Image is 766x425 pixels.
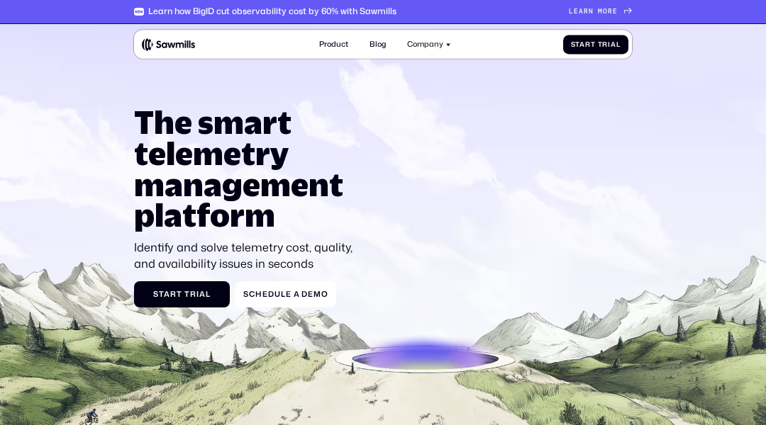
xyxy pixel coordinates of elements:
a: Learn more [569,8,632,16]
div: Company [407,40,443,49]
a: Schedule a Demo [235,281,336,307]
div: Schedule a Demo [243,290,328,299]
div: Start Trial [142,290,222,299]
a: Blog [364,34,392,55]
div: Learn how BigID cut observability cost by 60% with Sawmills [148,6,396,17]
a: Start Trial [134,281,230,307]
div: Learn more [569,8,617,16]
h1: The smart telemetry management platform [134,107,356,231]
a: Product [313,34,354,55]
a: Start Trial [563,35,628,55]
div: Start Trial [571,40,621,48]
p: Identify and solve telemetry cost, quality, and availability issues in seconds [134,239,356,271]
